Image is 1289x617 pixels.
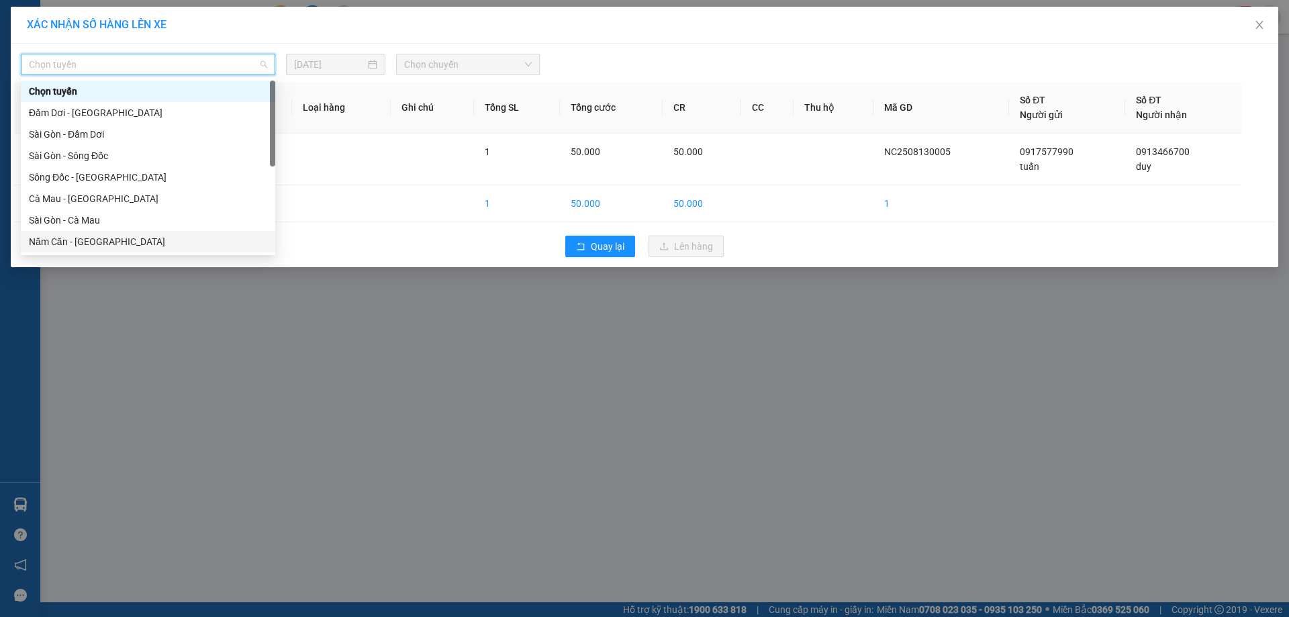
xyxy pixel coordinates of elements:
span: close [1254,19,1265,30]
th: STT [14,82,75,134]
span: 0913466700 [1136,146,1190,157]
span: Người nhận [1136,109,1187,120]
th: Loại hàng [292,82,391,134]
th: Tổng SL [474,82,560,134]
div: Đầm Dơi - Sài Gòn [21,102,275,124]
th: Mã GD [873,82,1009,134]
div: Sông Đốc - [GEOGRAPHIC_DATA] [29,170,267,185]
td: 1 [873,185,1009,222]
div: Sài Gòn - Sông Đốc [21,145,275,167]
div: Sài Gòn - Đầm Dơi [29,127,267,142]
div: Năm Căn - [GEOGRAPHIC_DATA] [29,234,267,249]
div: Sông Đốc - Sài Gòn [21,167,275,188]
div: Sài Gòn - Đầm Dơi [21,124,275,145]
th: Ghi chú [391,82,474,134]
span: Người gửi [1020,109,1063,120]
button: rollbackQuay lại [565,236,635,257]
span: Chọn chuyến [404,54,532,75]
div: Năm Căn - Sài Gòn [21,231,275,252]
div: Chọn tuyến [21,81,275,102]
div: Chọn tuyến [29,84,267,99]
span: duy [1136,161,1151,172]
span: 50.000 [673,146,703,157]
span: Số ĐT [1020,95,1045,105]
input: 13/08/2025 [294,57,365,72]
span: tuấn [1020,161,1039,172]
button: Close [1241,7,1278,44]
th: CC [741,82,793,134]
td: 50.000 [663,185,741,222]
span: XÁC NHẬN SỐ HÀNG LÊN XE [27,18,166,31]
td: 1 [474,185,560,222]
span: Chọn tuyến [29,54,267,75]
div: Đầm Dơi - [GEOGRAPHIC_DATA] [29,105,267,120]
button: uploadLên hàng [649,236,724,257]
span: Quay lại [591,239,624,254]
div: Sài Gòn - Cà Mau [21,209,275,231]
div: Cà Mau - Sài Gòn [21,188,275,209]
div: Sài Gòn - Sông Đốc [29,148,267,163]
td: 1 [14,134,75,185]
th: Tổng cước [560,82,663,134]
span: 50.000 [571,146,600,157]
span: 0917577990 [1020,146,1073,157]
span: rollback [576,242,585,252]
span: 1 [485,146,490,157]
td: 50.000 [560,185,663,222]
div: Sài Gòn - Cà Mau [29,213,267,228]
div: Cà Mau - [GEOGRAPHIC_DATA] [29,191,267,206]
th: Thu hộ [794,82,873,134]
span: Số ĐT [1136,95,1161,105]
span: NC2508130005 [884,146,951,157]
th: CR [663,82,741,134]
